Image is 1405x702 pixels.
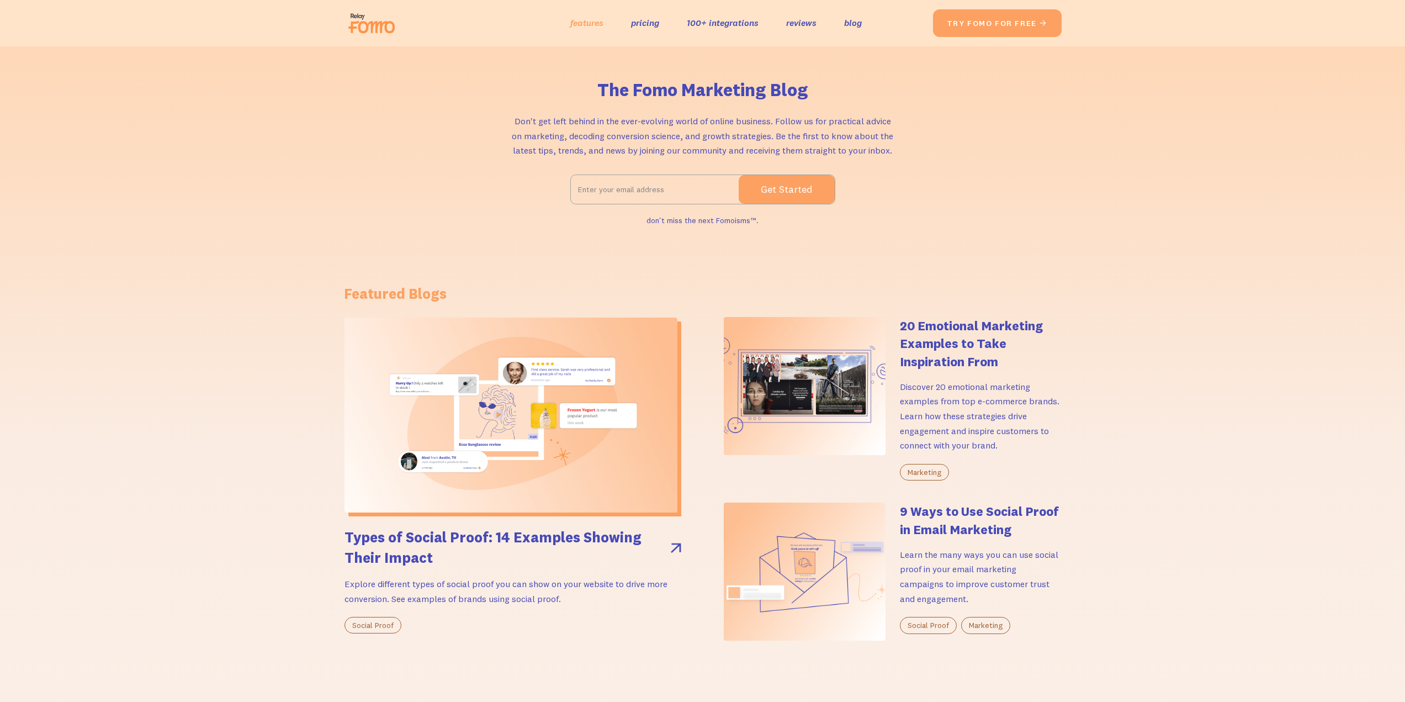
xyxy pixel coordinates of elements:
[510,114,896,158] p: Don't get left behind in the ever-evolving world of online business. Follow us for practical advi...
[631,15,659,31] a: pricing
[900,503,1062,538] h4: 9 Ways to Use Social Proof in Email Marketing
[570,15,603,31] a: features
[900,317,1062,371] h4: 20 Emotional Marketing Examples to Take Inspiration From
[844,15,862,31] a: blog
[1039,18,1048,28] span: 
[900,379,1062,453] p: Discover 20 emotional marketing examples from top e-commerce brands. Learn how these strategies d...
[724,503,1062,641] a: 9 Ways to Use Social Proof in Email MarketingLearn the many ways you can use social proof in your...
[687,15,759,31] a: 100+ integrations
[724,317,1062,481] a: 20 Emotional Marketing Examples to Take Inspiration FromDiscover 20 emotional marketing examples ...
[646,213,759,229] div: don't miss the next Fomoisms™.
[933,9,1062,37] a: try fomo for free
[570,175,835,204] form: Email Form 2
[739,175,835,204] input: Get Started
[571,176,739,203] input: Enter your email address
[900,547,1062,606] p: Learn the many ways you can use social proof in your email marketing campaigns to improve custome...
[344,527,660,568] h2: Types of Social Proof: 14 Examples Showing Their Impact
[597,80,808,101] h1: The Fomo Marketing Blog
[344,577,681,606] p: Explore different types of social proof you can show on your website to drive more conversion. Se...
[344,284,1062,304] h1: Featured Blogs
[344,318,677,513] img: Types of Social Proof: 14 Examples Showing Their Impact
[344,317,682,634] a: Types of Social Proof: 14 Examples Showing Their ImpactTypes of Social Proof: 14 Examples Showing...
[786,15,817,31] a: reviews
